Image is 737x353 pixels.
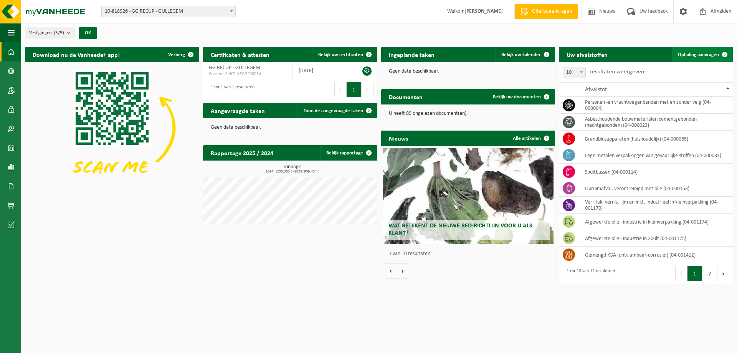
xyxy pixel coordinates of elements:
[381,89,430,104] h2: Documenten
[381,47,442,62] h2: Ingeplande taken
[25,62,199,193] img: Download de VHEPlus App
[579,230,733,247] td: afgewerkte olie - industrie in 200lt (04-001175)
[579,180,733,197] td: opruimafval, verontreinigd met olie (04-000153)
[530,8,574,15] span: Offerte aanvragen
[579,164,733,180] td: spuitbussen (04-000114)
[678,52,719,57] span: Ophaling aanvragen
[203,145,281,160] h2: Rapportage 2025 / 2024
[579,97,733,114] td: personen -en vrachtwagenbanden met en zonder velg (04-000004)
[318,52,363,57] span: Bekijk uw certificaten
[687,266,702,281] button: 1
[590,69,644,75] label: resultaten weergeven
[207,81,254,98] div: 1 tot 1 van 1 resultaten
[388,223,532,236] span: Wat betekent de nieuwe RED-richtlijn voor u als klant?
[79,27,97,39] button: OK
[563,265,615,282] div: 1 tot 10 van 12 resultaten
[579,114,733,131] td: asbesthoudende bouwmaterialen cementgebonden (hechtgebonden) (04-000023)
[385,263,397,278] button: Vorige
[211,125,370,130] p: Geen data beschikbaar.
[397,263,409,278] button: Volgende
[493,94,541,99] span: Bekijk uw documenten
[209,71,287,77] span: Consent-SelfD-VEG2200054
[389,251,552,257] p: 1 van 10 resultaten
[297,103,377,118] a: Toon de aangevraagde taken
[334,82,347,97] button: Previous
[514,4,578,19] a: Offerte aanvragen
[507,131,554,146] a: Alle artikelen
[203,47,277,62] h2: Certificaten & attesten
[579,197,733,214] td: verf, lak, vernis, lijm en inkt, industrieel in kleinverpakking (04-001170)
[487,89,554,104] a: Bekijk uw documenten
[675,266,687,281] button: Previous
[312,47,377,62] a: Bekijk uw certificaten
[101,6,236,17] span: 10-818926 - GG RECUP - GULLEGEM
[559,47,615,62] h2: Uw afvalstoffen
[585,86,607,93] span: Afvalstof
[304,108,363,113] span: Toon de aangevraagde taken
[495,47,554,62] a: Bekijk uw kalender
[25,27,74,38] button: Vestigingen(5/5)
[389,69,548,74] p: Geen data beschikbaar.
[209,65,260,71] span: GG RECUP - GULLEGEM
[102,6,235,17] span: 10-818926 - GG RECUP - GULLEGEM
[672,47,732,62] a: Ophaling aanvragen
[563,67,585,78] span: 10
[579,247,733,263] td: gemengd KGA (ontvlambaar-corrosief) (04-001412)
[383,148,554,244] a: Wat betekent de nieuwe RED-richtlijn voor u als klant?
[203,103,273,118] h2: Aangevraagde taken
[579,214,733,230] td: afgewerkte olie - industrie in kleinverpakking (04-001174)
[381,131,416,146] h2: Nieuws
[29,27,64,39] span: Vestigingen
[717,266,729,281] button: Next
[207,164,377,174] h3: Tonnage
[162,47,198,62] button: Verberg
[54,30,64,35] count: (5/5)
[579,147,733,164] td: lege metalen verpakkingen van gevaarlijke stoffen (04-000083)
[362,82,373,97] button: Next
[293,62,345,79] td: [DATE]
[702,266,717,281] button: 2
[579,131,733,147] td: brandblusapparaten (huishoudelijk) (04-000065)
[464,8,503,14] strong: [PERSON_NAME]
[320,145,377,161] a: Bekijk rapportage
[347,82,362,97] button: 1
[389,111,548,116] p: U heeft 89 ongelezen document(en).
[501,52,541,57] span: Bekijk uw kalender
[168,52,185,57] span: Verberg
[207,170,377,174] span: 2024: 1250,353 t - 2025: 959,434 t
[25,47,127,62] h2: Download nu de Vanheede+ app!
